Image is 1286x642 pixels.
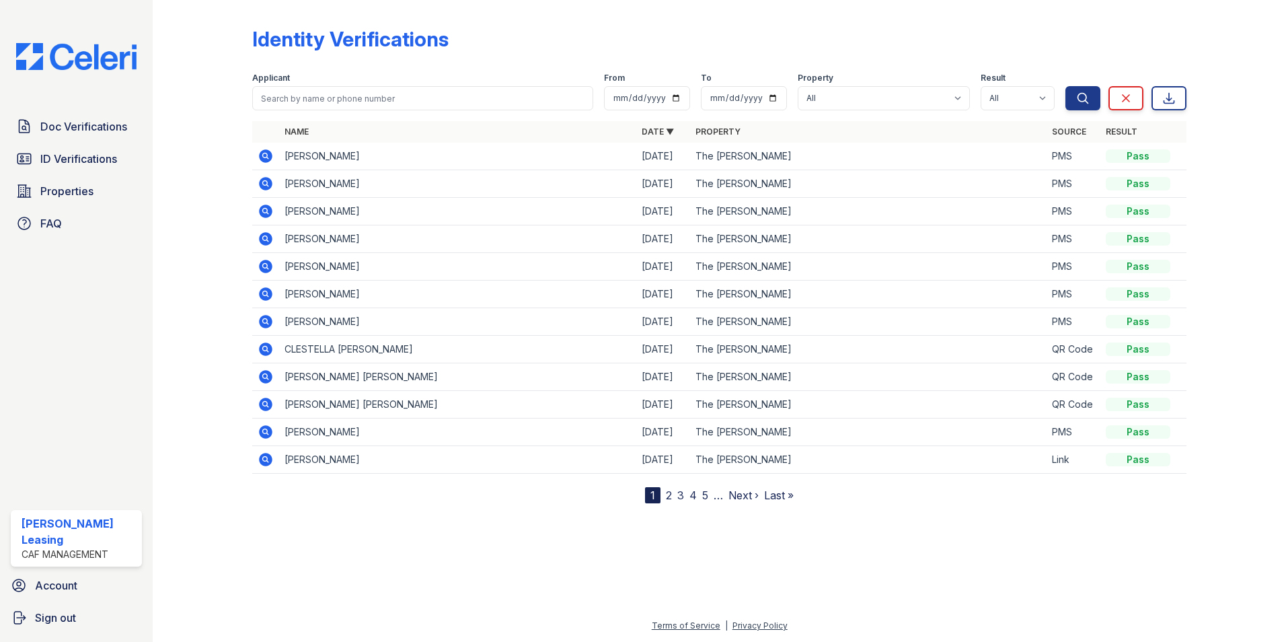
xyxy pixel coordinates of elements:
td: [DATE] [636,225,690,253]
td: [DATE] [636,308,690,336]
a: Properties [11,178,142,205]
span: FAQ [40,215,62,231]
td: CLESTELLA [PERSON_NAME] [279,336,636,363]
a: 5 [702,489,708,502]
span: Doc Verifications [40,118,127,135]
a: Property [695,127,741,137]
td: PMS [1047,143,1100,170]
div: Pass [1106,370,1170,384]
label: Result [981,73,1006,83]
a: Result [1106,127,1137,137]
td: Link [1047,446,1100,474]
span: ID Verifications [40,151,117,167]
td: [DATE] [636,336,690,363]
td: [PERSON_NAME] [279,170,636,198]
td: The [PERSON_NAME] [690,363,1047,391]
td: QR Code [1047,363,1100,391]
td: PMS [1047,253,1100,281]
label: Applicant [252,73,290,83]
div: Pass [1106,343,1170,356]
div: Pass [1106,232,1170,246]
div: 1 [645,487,660,503]
a: FAQ [11,210,142,237]
div: | [725,620,728,631]
td: The [PERSON_NAME] [690,225,1047,253]
td: The [PERSON_NAME] [690,198,1047,225]
a: Last » [764,489,794,502]
a: 3 [677,489,684,502]
div: Pass [1106,398,1170,411]
td: The [PERSON_NAME] [690,391,1047,419]
a: Privacy Policy [732,620,788,631]
td: [PERSON_NAME] [PERSON_NAME] [279,363,636,391]
a: Name [285,127,309,137]
td: [DATE] [636,143,690,170]
div: Pass [1106,453,1170,466]
a: 2 [666,489,672,502]
td: [PERSON_NAME] [PERSON_NAME] [279,391,636,419]
a: Doc Verifications [11,113,142,140]
td: PMS [1047,198,1100,225]
td: [PERSON_NAME] [279,308,636,336]
a: Sign out [5,604,147,631]
td: [DATE] [636,170,690,198]
a: Next › [728,489,759,502]
td: [PERSON_NAME] [279,419,636,446]
div: [PERSON_NAME] Leasing [22,515,137,548]
td: [PERSON_NAME] [279,225,636,253]
span: … [714,487,723,503]
td: [PERSON_NAME] [279,198,636,225]
div: Pass [1106,205,1170,218]
div: Pass [1106,149,1170,163]
td: [PERSON_NAME] [279,281,636,308]
a: Terms of Service [652,620,720,631]
td: The [PERSON_NAME] [690,446,1047,474]
a: Account [5,572,147,599]
img: CE_Logo_Blue-a8612792a0a2168367f1c8372b55b34899dd931a85d93a1a3d3e32e68fde9ad4.png [5,43,147,70]
td: PMS [1047,419,1100,446]
td: The [PERSON_NAME] [690,281,1047,308]
div: Pass [1106,425,1170,439]
td: The [PERSON_NAME] [690,143,1047,170]
td: The [PERSON_NAME] [690,253,1047,281]
td: [PERSON_NAME] [279,253,636,281]
td: [DATE] [636,253,690,281]
div: Pass [1106,315,1170,328]
a: 4 [689,489,697,502]
label: Property [798,73,833,83]
td: PMS [1047,225,1100,253]
td: [PERSON_NAME] [279,143,636,170]
td: [DATE] [636,391,690,419]
input: Search by name or phone number [252,86,593,110]
a: ID Verifications [11,145,142,172]
label: To [701,73,712,83]
span: Account [35,577,77,594]
td: [PERSON_NAME] [279,446,636,474]
div: Identity Verifications [252,27,449,51]
td: The [PERSON_NAME] [690,308,1047,336]
td: [DATE] [636,446,690,474]
td: [DATE] [636,419,690,446]
td: QR Code [1047,391,1100,419]
td: [DATE] [636,363,690,391]
div: Pass [1106,260,1170,273]
div: Pass [1106,177,1170,190]
td: [DATE] [636,281,690,308]
td: The [PERSON_NAME] [690,336,1047,363]
td: PMS [1047,308,1100,336]
td: PMS [1047,170,1100,198]
td: QR Code [1047,336,1100,363]
div: Pass [1106,287,1170,301]
label: From [604,73,625,83]
span: Sign out [35,610,76,626]
span: Properties [40,183,93,199]
td: PMS [1047,281,1100,308]
a: Source [1052,127,1086,137]
td: The [PERSON_NAME] [690,170,1047,198]
a: Date ▼ [642,127,674,137]
td: [DATE] [636,198,690,225]
td: The [PERSON_NAME] [690,419,1047,446]
div: CAF Management [22,548,137,561]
